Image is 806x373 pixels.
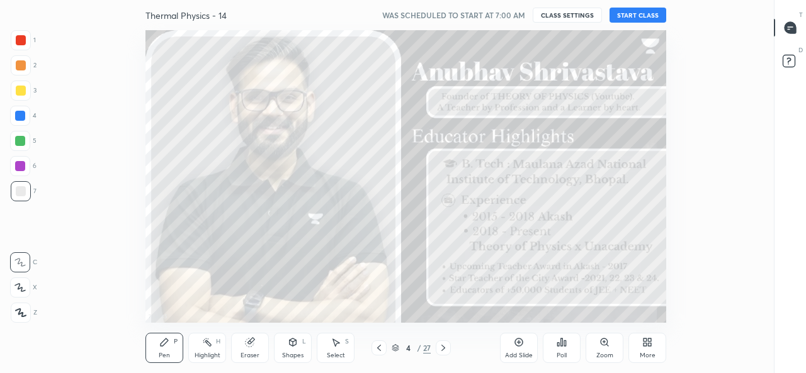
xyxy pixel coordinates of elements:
div: More [640,352,656,359]
div: 7 [11,181,37,201]
p: D [798,45,803,55]
div: 27 [423,342,431,354]
div: Highlight [195,352,220,359]
div: 4 [10,106,37,126]
h4: Thermal Physics - 14 [145,9,227,21]
div: Poll [557,352,567,359]
div: H [216,338,220,345]
div: Shapes [282,352,304,359]
div: S [345,338,349,345]
div: Z [11,303,37,323]
div: / [417,344,421,352]
button: START CLASS [610,8,666,23]
div: 1 [11,30,36,50]
div: 5 [10,131,37,151]
div: 2 [11,55,37,75]
div: Eraser [241,352,259,359]
p: T [799,10,803,19]
div: Zoom [596,352,613,359]
div: X [10,277,37,298]
div: 4 [402,344,414,352]
div: C [10,252,37,272]
div: 3 [11,81,37,101]
div: 6 [10,156,37,176]
h5: WAS SCHEDULED TO START AT 7:00 AM [382,9,525,21]
button: CLASS SETTINGS [533,8,602,23]
div: P [174,338,178,345]
div: Select [327,352,345,359]
div: L [302,338,306,345]
div: Pen [159,352,170,359]
div: Add Slide [505,352,533,359]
